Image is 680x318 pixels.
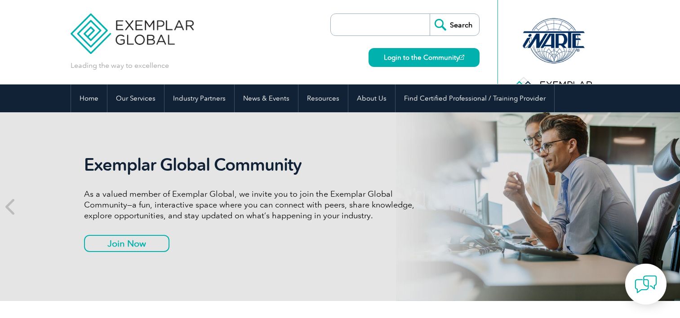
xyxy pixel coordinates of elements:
[71,84,107,112] a: Home
[430,14,479,35] input: Search
[84,235,169,252] a: Join Now
[164,84,234,112] a: Industry Partners
[348,84,395,112] a: About Us
[235,84,298,112] a: News & Events
[298,84,348,112] a: Resources
[396,84,554,112] a: Find Certified Professional / Training Provider
[369,48,480,67] a: Login to the Community
[459,55,464,60] img: open_square.png
[635,273,657,296] img: contact-chat.png
[107,84,164,112] a: Our Services
[71,61,169,71] p: Leading the way to excellence
[84,155,421,175] h2: Exemplar Global Community
[84,189,421,221] p: As a valued member of Exemplar Global, we invite you to join the Exemplar Global Community—a fun,...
